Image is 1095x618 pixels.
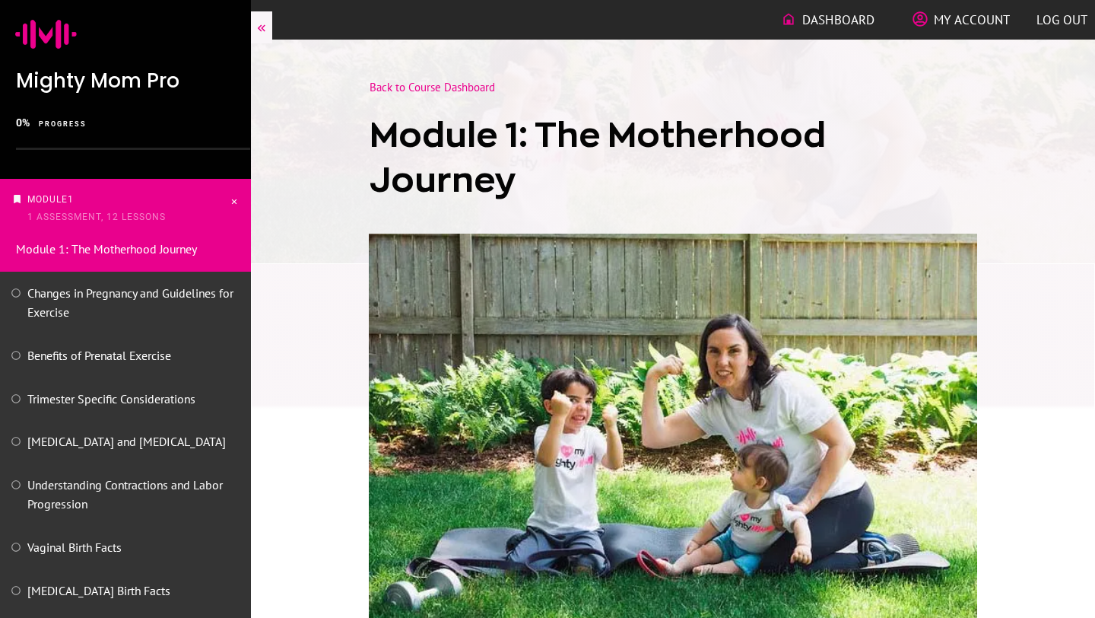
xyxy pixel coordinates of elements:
[27,348,171,363] a: Benefits of Prenatal Exercise
[16,116,30,129] span: 0%
[781,7,874,33] a: Dashboard
[15,3,77,65] img: ico-mighty-mom
[27,285,233,320] a: Changes in Pregnancy and Guidelines for Exercise
[370,116,826,198] span: Module 1: The Motherhood Journey
[27,540,122,555] a: Vaginal Birth Facts
[27,191,228,226] p: Module
[27,212,166,222] span: 1 Assessment, 12 Lessons
[1036,7,1087,33] a: Log out
[16,67,179,94] span: Mighty Mom Pro
[802,7,874,33] span: Dashboard
[27,477,223,511] a: Understanding Contractions and Labor Progression
[16,241,197,256] a: Module 1: The Motherhood Journey
[27,434,226,449] a: [MEDICAL_DATA] and [MEDICAL_DATA]
[27,583,170,598] a: [MEDICAL_DATA] Birth Facts
[27,391,195,406] a: Trimester Specific Considerations
[912,7,1010,33] a: My Account
[370,80,495,94] a: Back to Course Dashboard
[68,194,74,205] span: 1
[39,120,87,128] span: progress
[934,7,1010,33] span: My Account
